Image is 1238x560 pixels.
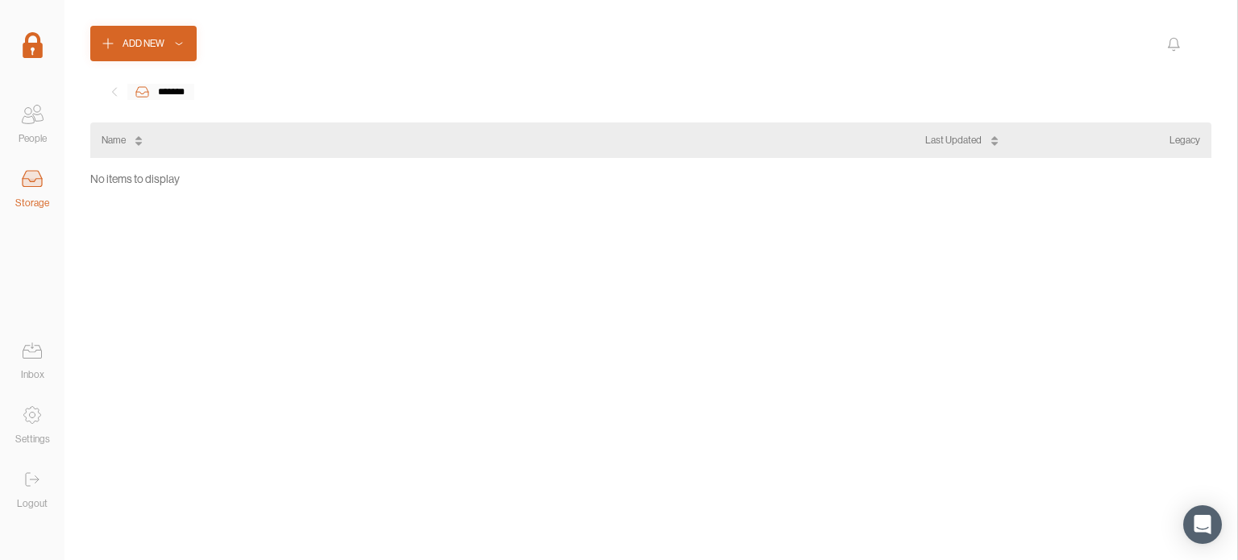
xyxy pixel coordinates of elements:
div: Legacy [1169,132,1200,148]
div: Name [102,132,126,148]
div: Last Updated [925,132,982,148]
div: No items to display [90,168,1211,190]
div: Logout [17,496,48,512]
div: Settings [15,431,50,447]
div: Add New [123,35,164,52]
button: Add New [90,26,197,61]
div: People [19,131,47,147]
div: Storage [15,195,49,211]
div: Open Intercom Messenger [1183,505,1222,544]
div: Inbox [21,367,44,383]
